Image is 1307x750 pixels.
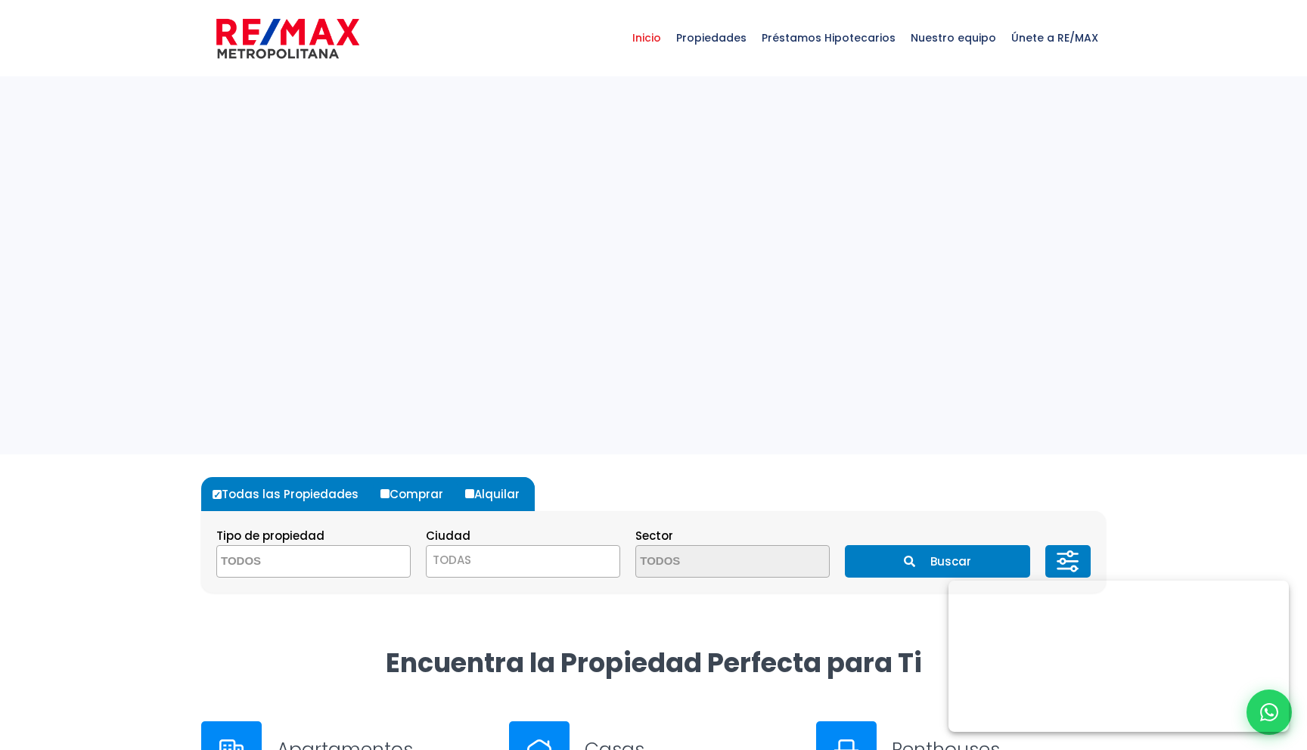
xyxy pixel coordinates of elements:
[635,528,673,544] span: Sector
[213,490,222,499] input: Todas las Propiedades
[426,528,470,544] span: Ciudad
[636,546,783,578] textarea: Search
[216,528,324,544] span: Tipo de propiedad
[903,15,1004,60] span: Nuestro equipo
[845,545,1029,578] button: Buscar
[427,550,619,571] span: TODAS
[216,16,359,61] img: remax-metropolitana-logo
[754,15,903,60] span: Préstamos Hipotecarios
[669,15,754,60] span: Propiedades
[1004,15,1106,60] span: Únete a RE/MAX
[433,552,471,568] span: TODAS
[209,477,374,511] label: Todas las Propiedades
[461,477,535,511] label: Alquilar
[377,477,458,511] label: Comprar
[625,15,669,60] span: Inicio
[380,489,390,498] input: Comprar
[426,545,620,578] span: TODAS
[386,644,922,681] strong: Encuentra la Propiedad Perfecta para Ti
[465,489,474,498] input: Alquilar
[217,546,364,578] textarea: Search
